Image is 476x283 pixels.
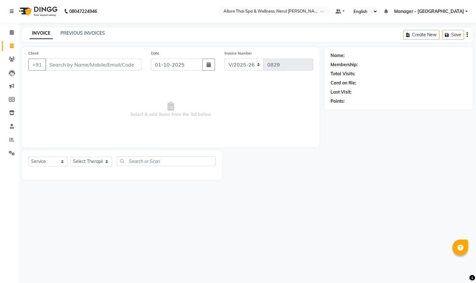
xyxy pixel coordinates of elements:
div: Membership: [331,61,358,68]
input: Search by Name/Mobile/Email/Code [45,59,141,71]
div: Name: [331,52,345,59]
div: Points: [331,98,345,105]
label: Invoice Number [224,50,252,56]
div: Card on file: [331,80,356,86]
a: PREVIOUS INVOICES [60,30,105,36]
img: logo [16,3,59,20]
b: 08047224946 [69,3,97,20]
span: Select & add items from the list below [28,78,313,141]
iframe: chat widget [450,258,470,277]
button: Create New [403,30,439,40]
input: Search or Scan [117,156,216,166]
label: Date [151,50,159,56]
a: INVOICE [30,28,53,39]
label: Client [28,50,38,56]
button: +91 [28,59,46,71]
button: Save [442,30,464,40]
div: Total Visits: [331,71,355,77]
span: Manager - [GEOGRAPHIC_DATA] [394,8,464,15]
div: Last Visit: [331,89,352,95]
